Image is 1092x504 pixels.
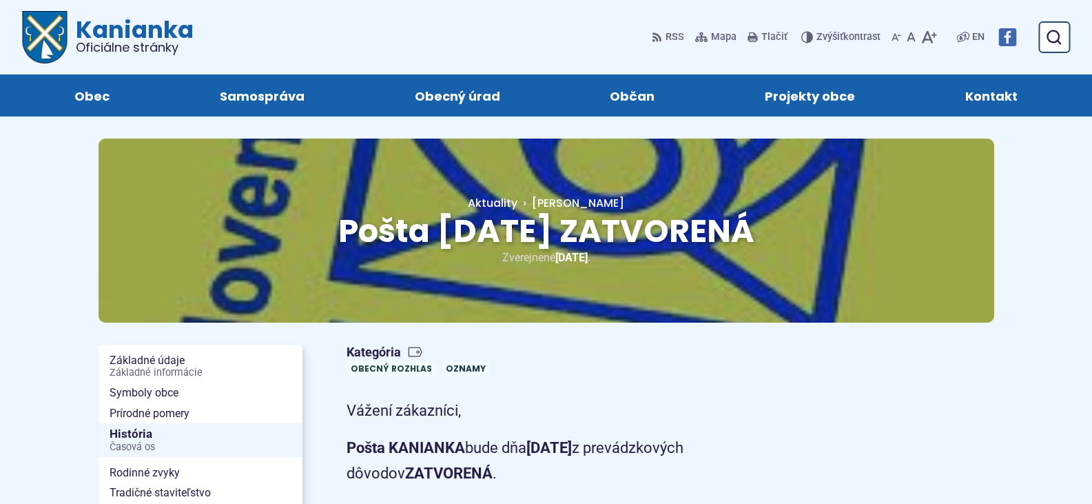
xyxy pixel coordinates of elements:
[889,23,904,52] button: Zmenšiť veľkosť písma
[969,29,987,46] a: EN
[924,74,1059,117] a: Kontakt
[99,463,302,483] a: Rodinné zvyky
[904,23,918,52] button: Nastaviť pôvodnú veľkosť písma
[99,350,302,383] a: Základné údajeZákladné informácie
[76,41,194,54] span: Oficiálne stránky
[723,74,896,117] a: Projekty obce
[555,251,588,264] span: [DATE]
[405,465,493,482] strong: ZATVORENÁ
[918,23,940,52] button: Zväčšiť veľkosť písma
[415,74,500,117] span: Obecný úrad
[22,11,194,63] a: Logo Kanianka, prejsť na domovskú stránku.
[220,74,305,117] span: Samospráva
[526,439,572,456] strong: [DATE]
[110,483,291,503] span: Tradičné staviteľstvo
[532,195,624,211] span: [PERSON_NAME]
[965,74,1018,117] span: Kontakt
[652,23,687,52] a: RSS
[816,31,843,43] span: Zvýšiť
[347,361,436,376] a: Obecný rozhlas
[110,367,291,379] span: Základné informácie
[347,345,495,361] span: Kategória
[761,32,787,43] span: Tlačiť
[68,18,194,54] span: Kanianka
[110,463,291,483] span: Rodinné zvyky
[143,248,950,267] p: Zverejnené .
[110,350,291,383] span: Základné údaje
[110,423,291,457] span: História
[178,74,346,117] a: Samospráva
[517,195,624,211] a: [PERSON_NAME]
[99,423,302,457] a: HistóriaČasová os
[347,435,836,487] p: bude dňa z prevádzkových dôvodov .
[338,209,754,253] span: Pošta [DATE] ZATVORENÁ
[74,74,110,117] span: Obec
[442,361,490,376] a: Oznamy
[666,29,684,46] span: RSS
[745,23,790,52] button: Tlačiť
[692,23,739,52] a: Mapa
[998,28,1016,46] img: Prejsť na Facebook stránku
[33,74,151,117] a: Obec
[110,442,291,453] span: Časová os
[347,398,836,423] p: Vážení zákazníci,
[972,29,985,46] span: EN
[110,403,291,424] span: Prírodné pomery
[468,195,517,211] a: Aktuality
[99,383,302,403] a: Symboly obce
[99,483,302,503] a: Tradičné staviteľstvo
[816,32,880,43] span: kontrast
[22,11,68,63] img: Prejsť na domovskú stránku
[99,403,302,424] a: Prírodné pomery
[765,74,855,117] span: Projekty obce
[610,74,655,117] span: Občan
[110,383,291,403] span: Symboly obce
[801,23,883,52] button: Zvýšiťkontrast
[347,439,465,456] strong: Pošta KANIANKA
[711,29,736,46] span: Mapa
[569,74,697,117] a: Občan
[373,74,542,117] a: Obecný úrad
